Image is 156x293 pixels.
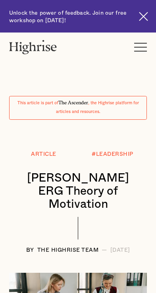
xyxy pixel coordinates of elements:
img: Highrise logo [9,37,57,57]
div: The Highrise Team [37,247,99,253]
span: This article is part of [17,101,58,105]
div: #LEADERSHIP [92,151,133,157]
div: — [102,247,107,253]
h1: [PERSON_NAME] ERG Theory of Motivation [17,172,139,211]
div: [DATE] [110,247,130,253]
img: Cross icon [139,12,148,21]
div: BY [26,247,34,253]
span: , the Highrise platform for articles and resources. [56,101,139,114]
span: The Ascender [58,99,88,104]
div: Article [31,151,56,157]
